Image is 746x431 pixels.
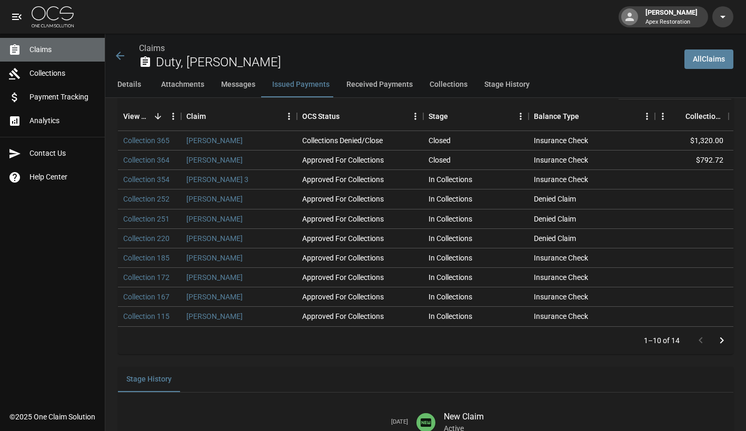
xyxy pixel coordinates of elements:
a: [PERSON_NAME] [186,135,243,146]
div: Approved For Collections [302,155,384,165]
div: Stage [423,102,529,131]
a: [PERSON_NAME] [186,155,243,165]
div: Approved For Collections [302,311,384,322]
a: [PERSON_NAME] [186,272,243,283]
h2: Duty, [PERSON_NAME] [156,55,676,70]
div: anchor tabs [105,72,746,97]
div: Collections Fee [655,102,729,131]
div: Approved For Collections [302,174,384,185]
a: Collection 115 [123,311,170,322]
div: $792.72 [655,151,729,170]
button: Go to next page [711,330,732,351]
button: Menu [281,108,297,124]
div: Collections Fee [685,102,723,131]
a: Collection 364 [123,155,170,165]
div: Claim [186,102,206,131]
div: View Collection [123,102,151,131]
button: Attachments [153,72,213,97]
div: OCS Status [302,102,340,131]
div: Insurance Check [534,253,588,263]
div: In Collections [429,194,472,204]
a: Collection 220 [123,233,170,244]
button: Issued Payments [264,72,338,97]
a: Collection 172 [123,272,170,283]
button: Sort [151,109,165,124]
button: Sort [579,109,594,124]
a: Collection 251 [123,214,170,224]
div: Balance Type [529,102,655,131]
span: Analytics [29,115,96,126]
span: Collections [29,68,96,79]
button: Sort [448,109,463,124]
a: [PERSON_NAME] [186,214,243,224]
div: Balance Type [534,102,579,131]
nav: breadcrumb [139,42,676,55]
div: © 2025 One Claim Solution [9,412,95,422]
div: View Collection [118,102,181,131]
div: In Collections [429,174,472,185]
button: Stage History [118,367,180,392]
div: Insurance Check [534,174,588,185]
a: [PERSON_NAME] [186,194,243,204]
button: Collections [421,72,476,97]
span: Help Center [29,172,96,183]
div: Claim [181,102,297,131]
a: [PERSON_NAME] [186,311,243,322]
a: [PERSON_NAME] [186,233,243,244]
div: Approved For Collections [302,253,384,263]
button: open drawer [6,6,27,27]
button: Sort [206,109,221,124]
a: Collection 365 [123,135,170,146]
p: New Claim [444,410,725,423]
div: Approved For Collections [302,292,384,302]
div: Closed [429,155,451,165]
button: Menu [513,108,529,124]
div: Approved For Collections [302,272,384,283]
a: Collection 354 [123,174,170,185]
div: Denied Claim [534,233,576,244]
button: Stage History [476,72,538,97]
span: Payment Tracking [29,92,96,103]
div: Denied Claim [534,214,576,224]
div: Stage [429,102,448,131]
div: [PERSON_NAME] [641,7,702,26]
div: related-list tabs [118,367,733,392]
div: In Collections [429,292,472,302]
a: AllClaims [684,49,733,69]
div: OCS Status [297,102,423,131]
div: Insurance Check [534,292,588,302]
button: Menu [639,108,655,124]
div: In Collections [429,233,472,244]
div: Insurance Check [534,272,588,283]
button: Menu [407,108,423,124]
div: In Collections [429,253,472,263]
a: Collection 185 [123,253,170,263]
a: Collection 252 [123,194,170,204]
span: Claims [29,44,96,55]
a: Collection 167 [123,292,170,302]
a: [PERSON_NAME] [186,253,243,263]
div: $1,320.00 [655,131,729,151]
h5: [DATE] [126,418,408,426]
a: [PERSON_NAME] [186,292,243,302]
div: Insurance Check [534,155,588,165]
button: Received Payments [338,72,421,97]
img: ocs-logo-white-transparent.png [32,6,74,27]
div: Approved For Collections [302,194,384,204]
div: In Collections [429,272,472,283]
button: Menu [165,108,181,124]
p: 1–10 of 14 [644,335,680,346]
div: Closed [429,135,451,146]
div: Insurance Check [534,135,588,146]
button: Details [105,72,153,97]
div: Denied Claim [534,194,576,204]
button: Sort [340,109,354,124]
div: Insurance Check [534,311,588,322]
button: Sort [671,109,685,124]
div: In Collections [429,214,472,224]
div: Approved For Collections [302,233,384,244]
div: Approved For Collections [302,214,384,224]
div: In Collections [429,311,472,322]
a: Claims [139,43,165,53]
button: Messages [213,72,264,97]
